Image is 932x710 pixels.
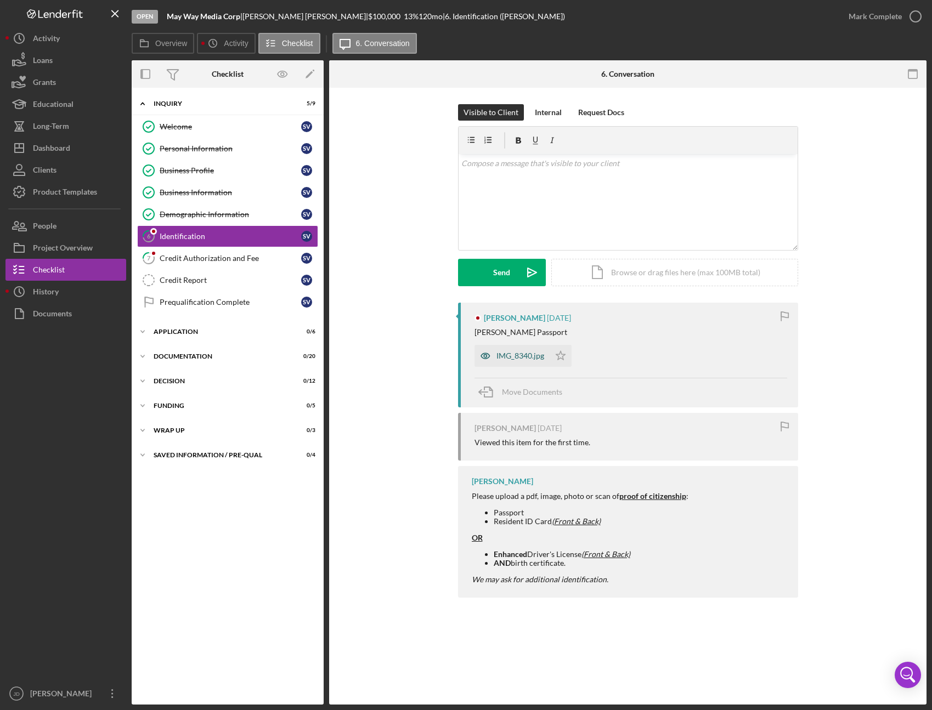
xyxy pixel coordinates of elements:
[137,225,318,247] a: 6IdentificationSV
[581,549,630,559] em: (Front & Back)
[160,188,301,197] div: Business Information
[160,144,301,153] div: Personal Information
[472,492,688,501] div: Please upload a pdf, image, photo or scan of :
[484,314,545,322] div: [PERSON_NAME]
[494,549,527,559] strong: Enhanced
[475,378,573,406] button: Move Documents
[5,137,126,159] button: Dashboard
[368,12,400,21] span: $100,000
[5,71,126,93] button: Grants
[33,27,60,52] div: Activity
[154,353,288,360] div: Documentation
[147,232,151,240] tspan: 6
[160,298,301,306] div: Prequalification Complete
[160,232,301,241] div: Identification
[475,438,590,447] div: Viewed this item for the first time.
[154,100,288,107] div: Inquiry
[296,353,315,360] div: 0 / 20
[472,477,533,486] div: [PERSON_NAME]
[443,12,565,21] div: | 6. Identification ([PERSON_NAME])
[33,159,57,184] div: Clients
[132,10,158,24] div: Open
[137,181,318,203] a: Business InformationSV
[258,33,320,54] button: Checklist
[5,259,126,281] button: Checklist
[137,138,318,160] a: Personal InformationSV
[33,259,65,283] div: Checklist
[242,12,368,21] div: [PERSON_NAME] [PERSON_NAME] |
[33,115,69,140] div: Long-Term
[160,166,301,175] div: Business Profile
[137,116,318,138] a: WelcomeSV
[5,215,126,237] button: People
[5,683,126,705] button: JD[PERSON_NAME]
[472,575,608,584] em: We may ask for additional identification.
[137,269,318,291] a: Credit ReportSV
[5,115,126,137] button: Long-Term
[5,159,126,181] button: Clients
[494,508,688,517] li: Passport
[494,550,688,559] li: Driver's License
[154,378,288,384] div: Decision
[296,452,315,458] div: 0 / 4
[197,33,255,54] button: Activity
[494,517,688,526] li: Resident ID Card
[301,253,312,264] div: S V
[601,70,654,78] div: 6. Conversation
[849,5,902,27] div: Mark Complete
[282,39,313,48] label: Checklist
[137,203,318,225] a: Demographic InformationSV
[33,71,56,96] div: Grants
[5,27,126,49] button: Activity
[296,402,315,409] div: 0 / 5
[535,104,562,121] div: Internal
[404,12,419,21] div: 13 %
[212,70,244,78] div: Checklist
[838,5,927,27] button: Mark Complete
[356,39,410,48] label: 6. Conversation
[296,427,315,434] div: 0 / 3
[301,121,312,132] div: S V
[301,187,312,198] div: S V
[167,12,242,21] div: |
[155,39,187,48] label: Overview
[475,345,572,367] button: IMG_8340.jpg
[332,33,417,54] button: 6. Conversation
[154,427,288,434] div: Wrap up
[301,231,312,242] div: S V
[5,303,126,325] button: Documents
[33,93,74,118] div: Educational
[154,452,288,458] div: Saved Information / Pre-Qual
[5,181,126,203] button: Product Templates
[224,39,248,48] label: Activity
[547,314,571,322] time: 2025-09-04 23:03
[619,491,686,501] strong: proof of citizenship
[27,683,99,707] div: [PERSON_NAME]
[529,104,567,121] button: Internal
[5,49,126,71] button: Loans
[167,12,240,21] b: May Way Media Corp
[160,122,301,131] div: Welcome
[458,104,524,121] button: Visible to Client
[5,93,126,115] button: Educational
[33,281,59,305] div: History
[494,559,688,567] li: birth certificate.
[458,259,546,286] button: Send
[132,33,194,54] button: Overview
[475,328,567,337] div: [PERSON_NAME] Passport
[301,209,312,220] div: S V
[552,516,601,526] em: (Front & Back)
[5,281,126,303] button: History
[301,297,312,308] div: S V
[301,275,312,286] div: S V
[5,237,126,259] button: Project Overview
[472,533,483,542] strong: OR
[578,104,624,121] div: Request Docs
[419,12,443,21] div: 120 mo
